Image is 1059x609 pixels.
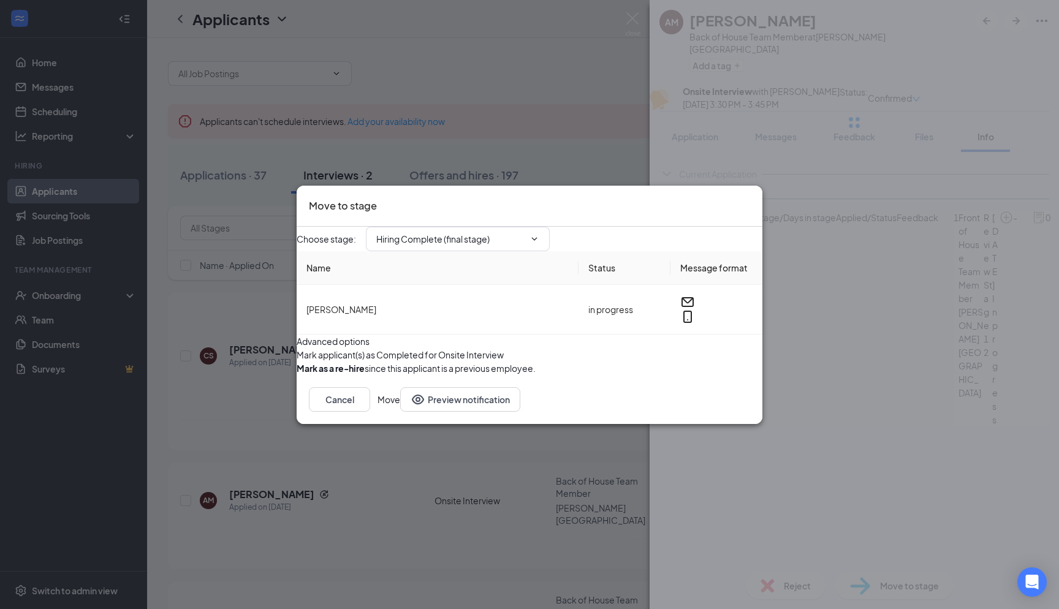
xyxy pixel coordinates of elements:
[378,387,400,411] button: Move
[297,232,356,245] span: Choose stage :
[309,198,377,214] h3: Move to stage
[297,361,536,374] div: since this applicant is a previous employee.
[670,251,762,284] th: Message format
[579,251,670,284] th: Status
[297,362,365,373] b: Mark as a re-hire
[309,387,370,411] button: Cancel
[680,309,695,323] svg: MobileSms
[297,334,762,347] div: Advanced options
[297,251,579,284] th: Name
[579,284,670,334] td: in progress
[400,387,520,411] button: Preview notificationEye
[297,347,504,361] span: Mark applicant(s) as Completed for Onsite Interview
[306,303,376,314] span: [PERSON_NAME]
[411,391,425,406] svg: Eye
[680,294,695,309] svg: Email
[1017,567,1047,597] div: Open Intercom Messenger
[529,233,539,243] svg: ChevronDown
